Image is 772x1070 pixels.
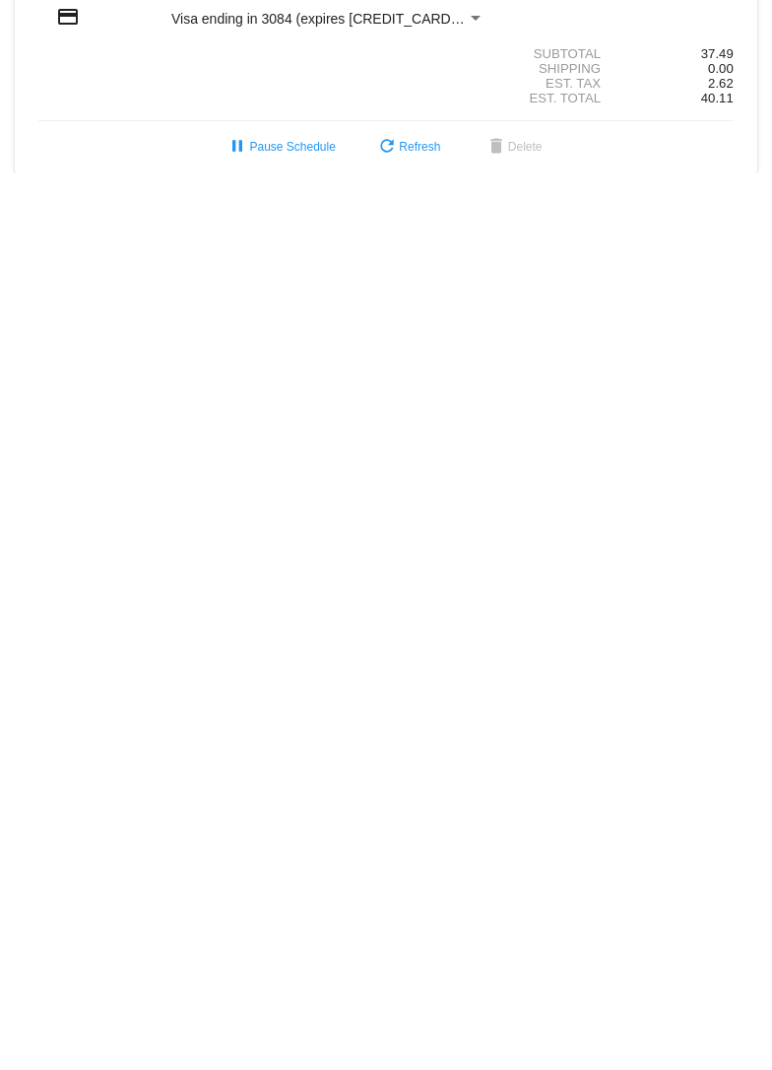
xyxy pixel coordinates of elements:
[171,11,501,27] span: Visa ending in 3084 (expires [CREDIT_CARD_DATA])
[56,5,80,29] mat-icon: credit_card
[708,61,734,76] span: 0.00
[701,91,734,105] span: 40.11
[502,91,618,105] div: Est. Total
[502,76,618,91] div: Est. Tax
[708,76,734,91] span: 2.62
[225,140,335,154] span: Pause Schedule
[502,46,618,61] div: Subtotal
[502,61,618,76] div: Shipping
[225,136,249,160] mat-icon: pause
[171,11,485,27] mat-select: Payment Method
[617,46,734,61] div: 37.49
[484,140,543,154] span: Delete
